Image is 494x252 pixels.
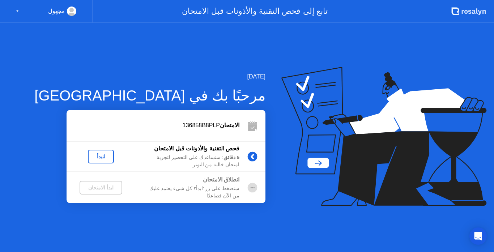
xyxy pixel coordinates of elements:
[48,7,65,16] div: مجهول
[82,185,119,191] div: ابدأ الامتحان
[135,185,239,200] div: ستضغط على زر 'ابدأ'! كل شيء يعتمد عليك من الآن فصاعدًا
[88,150,114,163] button: لنبدأ
[203,176,239,183] b: انطلاق الامتحان
[91,154,111,159] div: لنبدأ
[154,145,239,151] b: فحص التقنية والأذونات قبل الامتحان
[67,121,239,130] div: 136858B8PLP
[16,7,19,16] div: ▼
[220,122,239,128] b: الامتحان
[135,154,239,169] div: : سنساعدك على التحضير لتجربة امتحان خالية من التوتر
[223,155,239,160] b: 5 دقائق
[469,227,487,245] div: Open Intercom Messenger
[34,72,265,81] div: [DATE]
[80,181,122,195] button: ابدأ الامتحان
[34,85,265,106] div: مرحبًا بك في [GEOGRAPHIC_DATA]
